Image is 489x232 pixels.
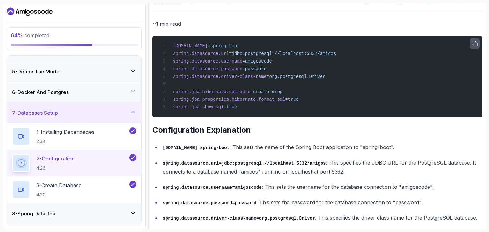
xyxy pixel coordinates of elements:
button: 1-Installing Dependecies2:33 [12,127,136,145]
p: 3 - Create Database [36,181,81,189]
span: =password [242,66,266,72]
p: 4:20 [36,192,81,198]
span: spring.datasource.driver-class-name [173,74,266,79]
h2: Configuration Explanation [152,125,482,135]
code: spring.datasource.driver-class-name=org.postgresql.Driver [163,216,315,221]
button: 7-Databases Setup [7,103,141,123]
p: 2:33 [36,138,95,145]
span: true [288,97,299,102]
span: = [224,105,226,110]
span: =create-drop [251,89,283,94]
button: 8-Spring Data Jpa [7,203,141,224]
button: 5-Define The Model [7,61,141,82]
h3: 5 - Define The Model [12,68,61,75]
a: Dashboard [7,7,53,17]
p: : This sets the username for the database connection to "amigoscode". [163,182,482,192]
button: 6-Docker And Postgres [7,82,141,102]
h3: 7 - Databases Setup [12,109,58,117]
span: spring.jpa.hibernate.ddl-auto [173,89,251,94]
span: [DOMAIN_NAME] [173,44,208,49]
span: spring.datasource.password [173,66,242,72]
span: = [285,97,288,102]
p: 4:26 [36,165,74,171]
p: : This specifies the driver class name for the PostgreSQL database. [163,213,482,222]
span: spring.jpa.show-sql [173,105,224,110]
p: : This sets the name of the Spring Boot application to "spring-boot". [163,143,482,152]
button: 2-Configuration4:26 [12,154,136,172]
code: spring.datasource.username=amigoscode [163,185,262,190]
span: =amigoscode [242,59,272,64]
span: spring.jpa.properties.hibernate.format_sql [173,97,285,102]
code: [DOMAIN_NAME]=spring-boot [163,145,230,150]
span: =spring-boot [208,44,240,49]
p: : This sets the password for the database connection to "password". [163,198,482,207]
span: completed [11,32,49,38]
button: 3-Create Database4:20 [12,181,136,199]
p: 1 - Installing Dependecies [36,128,95,136]
p: : This specifies the JDBC URL for the PostgreSQL database. It connects to a database named "amigo... [163,158,482,176]
code: spring.datasource.password=password [163,201,256,206]
span: =jdbc:postgresql://localhost:5332/amigos [229,51,336,56]
h3: 6 - Docker And Postgres [12,88,69,96]
span: spring.datasource.url [173,51,229,56]
span: =org.postgresql.Driver [266,74,325,79]
h3: 8 - Spring Data Jpa [12,210,55,217]
p: ~1 min read [152,19,482,28]
span: spring.datasource.username [173,59,242,64]
span: 64 % [11,32,23,38]
p: 2 - Configuration [36,155,74,162]
span: true [226,105,237,110]
code: spring.datasource.url=jdbc:postgresql://localhost:5332/amigos [163,161,326,166]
